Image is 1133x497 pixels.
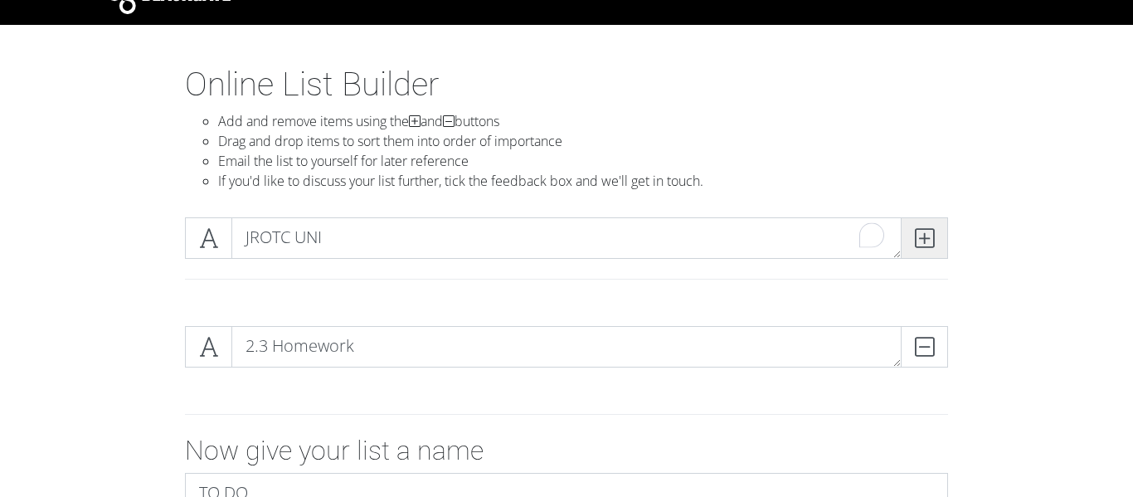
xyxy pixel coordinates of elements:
li: Email the list to yourself for later reference [218,151,948,171]
textarea: To enrich screen reader interactions, please activate Accessibility in Grammarly extension settings [231,326,902,368]
textarea: To enrich screen reader interactions, please activate Accessibility in Grammarly extension settings [231,217,902,259]
h2: Now give your list a name [185,435,948,466]
h1: Online List Builder [185,65,948,105]
li: If you'd like to discuss your list further, tick the feedback box and we'll get in touch. [218,171,948,191]
li: Drag and drop items to sort them into order of importance [218,131,948,151]
li: Add and remove items using the and buttons [218,111,948,131]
